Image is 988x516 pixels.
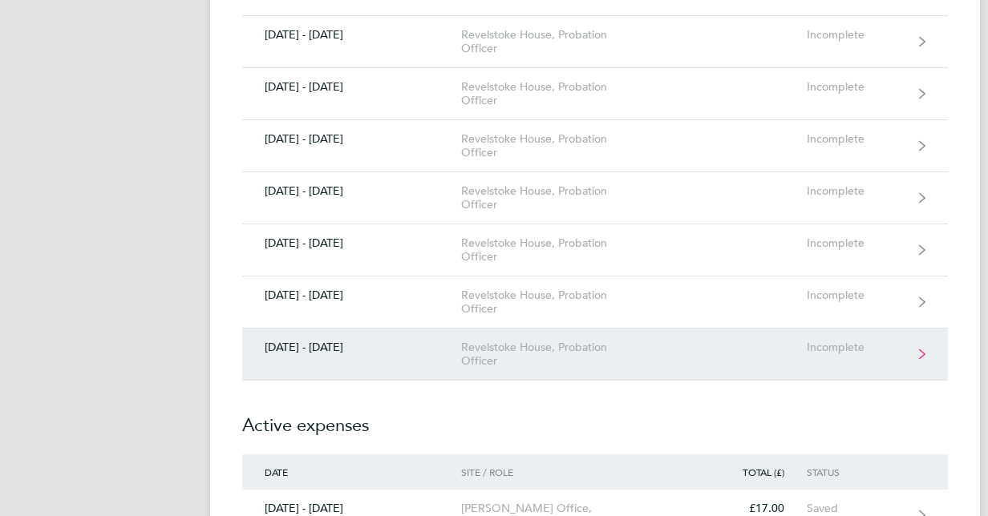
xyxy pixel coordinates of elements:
[715,502,807,515] div: £17.00
[461,28,645,55] div: Revelstoke House, Probation Officer
[242,184,461,198] div: [DATE] - [DATE]
[807,288,905,302] div: Incomplete
[242,68,948,120] a: [DATE] - [DATE]Revelstoke House, Probation OfficerIncomplete
[242,236,461,250] div: [DATE] - [DATE]
[242,288,461,302] div: [DATE] - [DATE]
[807,28,905,42] div: Incomplete
[807,502,905,515] div: Saved
[461,236,645,264] div: Revelstoke House, Probation Officer
[807,132,905,146] div: Incomplete
[461,466,645,478] div: Site / Role
[242,224,948,276] a: [DATE] - [DATE]Revelstoke House, Probation OfficerIncomplete
[242,341,461,354] div: [DATE] - [DATE]
[807,466,905,478] div: Status
[242,381,948,454] h2: Active expenses
[461,288,645,316] div: Revelstoke House, Probation Officer
[807,236,905,250] div: Incomplete
[461,132,645,159] div: Revelstoke House, Probation Officer
[461,184,645,212] div: Revelstoke House, Probation Officer
[715,466,807,478] div: Total (£)
[807,80,905,94] div: Incomplete
[242,16,948,68] a: [DATE] - [DATE]Revelstoke House, Probation OfficerIncomplete
[242,466,461,478] div: Date
[242,276,948,329] a: [DATE] - [DATE]Revelstoke House, Probation OfficerIncomplete
[807,341,905,354] div: Incomplete
[242,132,461,146] div: [DATE] - [DATE]
[461,341,645,368] div: Revelstoke House, Probation Officer
[461,80,645,107] div: Revelstoke House, Probation Officer
[242,172,948,224] a: [DATE] - [DATE]Revelstoke House, Probation OfficerIncomplete
[807,184,905,198] div: Incomplete
[242,329,948,381] a: [DATE] - [DATE]Revelstoke House, Probation OfficerIncomplete
[242,28,461,42] div: [DATE] - [DATE]
[242,80,461,94] div: [DATE] - [DATE]
[242,120,948,172] a: [DATE] - [DATE]Revelstoke House, Probation OfficerIncomplete
[242,502,461,515] div: [DATE] - [DATE]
